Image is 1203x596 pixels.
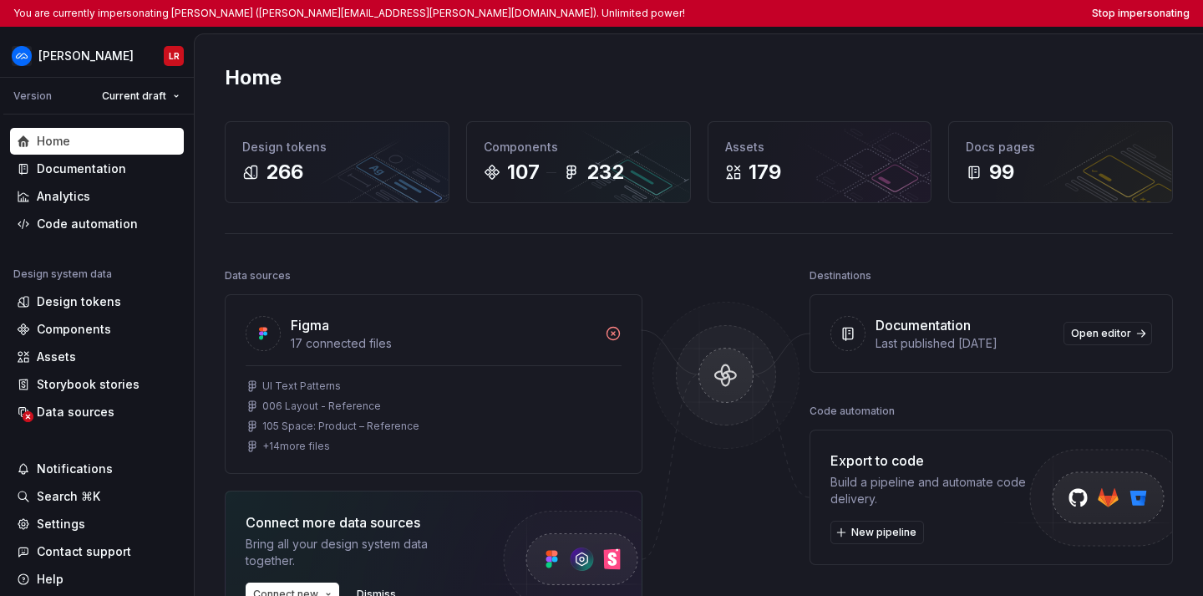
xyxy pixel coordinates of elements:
div: Bring all your design system data together. [246,536,471,569]
img: 05de7b0f-0379-47c0-a4d1-3cbae06520e4.png [12,46,32,66]
div: Contact support [37,543,131,560]
div: Search ⌘K [37,488,100,505]
a: Settings [10,511,184,537]
div: Export to code [830,451,1032,471]
button: Search ⌘K [10,483,184,510]
div: Code automation [810,400,895,423]
div: Version [13,89,52,103]
a: Open editor [1063,322,1152,345]
a: Components107232 [466,121,691,203]
div: Connect more data sources [246,512,471,532]
div: Help [37,571,63,588]
button: Contact support [10,538,184,565]
a: Storybook stories [10,371,184,398]
button: Current draft [94,84,187,108]
a: Data sources [10,399,184,425]
div: Design system data [13,267,112,281]
div: 179 [749,159,781,186]
div: Data sources [37,404,114,420]
span: Open editor [1071,327,1131,340]
div: Docs pages [966,139,1155,155]
a: Design tokens [10,288,184,315]
div: [PERSON_NAME] [38,48,134,64]
div: Assets [725,139,915,155]
div: Design tokens [242,139,432,155]
a: Home [10,128,184,155]
a: Assets179 [708,121,932,203]
p: You are currently impersonating [PERSON_NAME] ([PERSON_NAME][EMAIL_ADDRESS][PERSON_NAME][DOMAIN_N... [13,7,685,20]
a: Figma17 connected filesUI Text Patterns006 Layout - Reference105 Space: Product – Reference+14mor... [225,294,642,474]
div: Notifications [37,461,113,477]
div: Components [484,139,673,155]
button: Help [10,566,184,593]
div: Last published [DATE] [876,335,1053,352]
div: 006 Layout - Reference [262,400,381,413]
a: Components [10,316,184,343]
a: Code automation [10,211,184,237]
button: Stop impersonating [1092,7,1190,20]
div: Code automation [37,216,138,232]
h2: Home [225,64,282,91]
div: 107 [507,159,540,186]
div: 232 [586,159,624,186]
div: Analytics [37,188,90,205]
div: UI Text Patterns [262,380,341,393]
div: Build a pipeline and automate code delivery. [830,474,1032,507]
div: Storybook stories [37,376,140,393]
div: 17 connected files [291,335,595,352]
div: Data sources [225,264,291,288]
div: 99 [989,159,1014,186]
button: [PERSON_NAME]LR [3,38,190,74]
div: Settings [37,516,85,532]
a: Docs pages99 [948,121,1173,203]
div: 266 [266,159,303,186]
div: Documentation [37,160,126,177]
div: Documentation [876,315,971,335]
div: 105 Space: Product – Reference [262,420,419,433]
div: Assets [37,349,76,365]
div: LR [169,49,180,63]
div: Design tokens [37,293,121,310]
div: Home [37,133,70,150]
div: Destinations [810,264,871,288]
a: Assets [10,344,184,370]
button: Notifications [10,456,184,482]
div: + 14 more files [262,440,330,453]
span: New pipeline [851,526,916,539]
span: Current draft [102,89,166,103]
a: Documentation [10,155,184,182]
div: Figma [291,315,329,335]
a: Analytics [10,183,184,210]
button: New pipeline [830,521,924,544]
a: Design tokens266 [225,121,449,203]
div: Components [37,321,111,338]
